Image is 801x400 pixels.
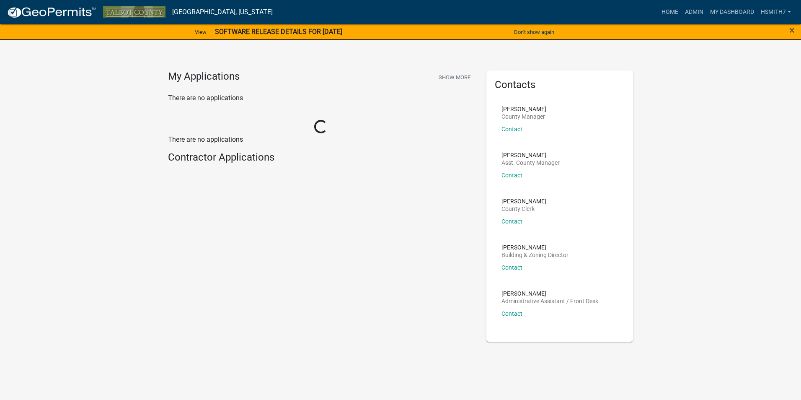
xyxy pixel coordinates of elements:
strong: SOFTWARE RELEASE DETAILS FOR [DATE] [215,28,342,36]
p: Asst. County Manager [501,160,560,166]
p: There are no applications [168,135,474,145]
p: There are no applications [168,93,474,103]
p: Administrative Assistant / Front Desk [501,298,598,304]
h4: My Applications [168,70,240,83]
span: × [789,24,795,36]
a: Admin [682,4,707,20]
a: My Dashboard [707,4,757,20]
a: Home [658,4,682,20]
a: hsmith7 [757,4,794,20]
p: [PERSON_NAME] [501,244,568,250]
a: View [191,25,210,39]
a: Contact [501,310,522,317]
a: Contact [501,126,522,132]
p: [PERSON_NAME] [501,152,560,158]
p: [PERSON_NAME] [501,106,546,112]
wm-workflow-list-section: Contractor Applications [168,151,474,167]
a: Contact [501,264,522,271]
p: [PERSON_NAME] [501,198,546,204]
p: [PERSON_NAME] [501,291,598,296]
p: County Manager [501,114,546,119]
p: Building & Zoning Director [501,252,568,258]
p: County Clerk [501,206,546,212]
button: Close [789,25,795,35]
button: Don't show again [511,25,558,39]
button: Show More [435,70,474,84]
img: Talbot County, Georgia [103,6,165,18]
h5: Contacts [495,79,625,91]
a: [GEOGRAPHIC_DATA], [US_STATE] [172,5,273,19]
h4: Contractor Applications [168,151,474,164]
a: Contact [501,172,522,179]
a: Contact [501,218,522,225]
